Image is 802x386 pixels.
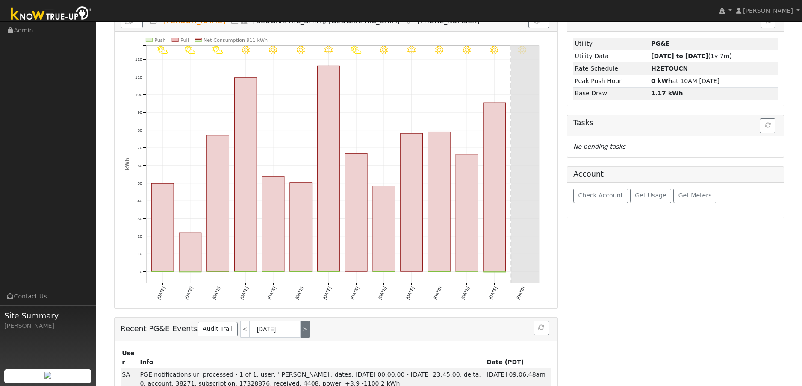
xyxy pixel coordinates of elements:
[573,87,650,100] td: Base Draw
[297,46,305,54] i: 9/16 - Clear
[373,186,395,272] rect: onclick=""
[573,189,628,203] button: Check Account
[140,269,142,274] text: 0
[206,135,229,271] rect: onclick=""
[121,321,551,338] h5: Recent PG&E Events
[44,372,51,379] img: retrieve
[651,77,672,84] strong: 0 kWh
[456,154,478,271] rect: onclick=""
[345,153,367,271] rect: onclick=""
[267,286,277,300] text: [DATE]
[157,46,168,54] i: 9/11 - PartlyCloudy
[651,53,732,59] span: (1y 7m)
[137,145,142,150] text: 70
[137,163,142,168] text: 60
[185,46,195,54] i: 9/12 - PartlyCloudy
[156,286,166,300] text: [DATE]
[234,78,257,271] rect: onclick=""
[240,321,249,338] a: <
[488,286,498,300] text: [DATE]
[573,118,778,127] h5: Tasks
[294,286,304,300] text: [DATE]
[463,46,471,54] i: 9/22 - Clear
[651,65,688,72] strong: Z
[460,286,470,300] text: [DATE]
[290,183,312,271] rect: onclick=""
[324,46,332,54] i: 9/17 - Clear
[121,347,139,368] th: User
[380,46,388,54] i: 9/19 - Clear
[485,347,551,368] th: Date (PDT)
[154,38,166,43] text: Push
[407,46,416,54] i: 9/20 - Clear
[317,66,339,272] rect: onclick=""
[139,347,485,368] th: Info
[760,118,775,133] button: Refresh
[135,75,142,80] text: 110
[241,46,249,54] i: 9/14 - Clear
[405,286,415,300] text: [DATE]
[435,46,443,54] i: 9/21 - Clear
[578,192,623,199] span: Check Account
[651,53,708,59] strong: [DATE] to [DATE]
[269,46,277,54] i: 9/15 - Clear
[678,192,712,199] span: Get Meters
[137,198,142,203] text: 40
[301,321,310,338] a: >
[635,192,666,199] span: Get Usage
[573,50,650,62] td: Utility Data
[351,46,361,54] i: 9/18 - PartlyCloudy
[573,38,650,50] td: Utility
[203,38,268,43] text: Net Consumption 911 kWh
[573,170,604,178] h5: Account
[137,252,142,256] text: 10
[198,322,237,336] a: Audit Trail
[377,286,387,300] text: [DATE]
[651,40,670,47] strong: ID: 17328876, authorized: 09/25/25
[211,286,221,300] text: [DATE]
[137,234,142,239] text: 20
[573,143,625,150] i: No pending tasks
[4,321,91,330] div: [PERSON_NAME]
[180,38,189,43] text: Pull
[183,286,193,300] text: [DATE]
[650,75,778,87] td: at 10AM [DATE]
[350,286,360,300] text: [DATE]
[651,90,683,97] strong: 1.17 kWh
[400,133,422,271] rect: onclick=""
[534,321,549,335] button: Refresh
[239,286,249,300] text: [DATE]
[137,181,142,186] text: 50
[322,286,332,300] text: [DATE]
[433,286,442,300] text: [DATE]
[135,57,142,62] text: 120
[212,46,223,54] i: 9/13 - PartlyCloudy
[483,103,505,271] rect: onclick=""
[179,233,201,271] rect: onclick=""
[137,128,142,133] text: 80
[137,110,142,115] text: 90
[573,75,650,87] td: Peak Push Hour
[573,62,650,75] td: Rate Schedule
[490,46,498,54] i: 9/23 - Clear
[151,183,174,271] rect: onclick=""
[262,176,284,271] rect: onclick=""
[137,216,142,221] text: 30
[516,286,525,300] text: [DATE]
[135,92,142,97] text: 100
[743,7,793,14] span: [PERSON_NAME]
[673,189,716,203] button: Get Meters
[630,189,672,203] button: Get Usage
[124,158,130,170] text: kWh
[4,310,91,321] span: Site Summary
[428,132,450,272] rect: onclick=""
[6,5,96,24] img: Know True-Up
